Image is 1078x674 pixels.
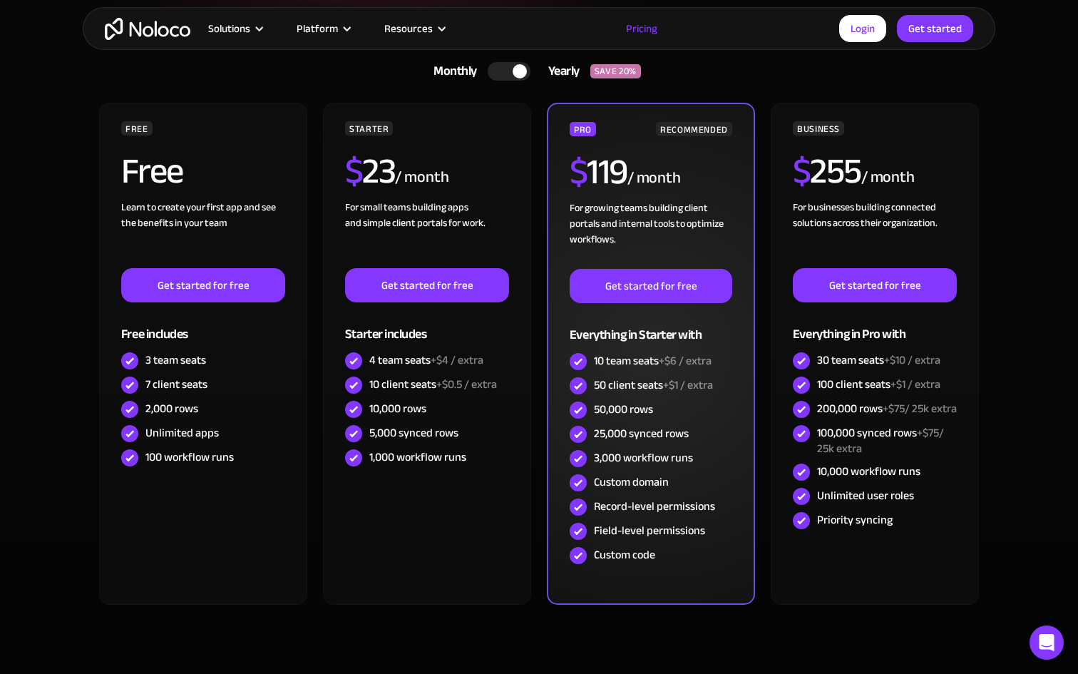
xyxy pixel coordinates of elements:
h2: 23 [345,153,396,189]
div: 200,000 rows [817,401,957,417]
span: +$4 / extra [431,349,483,371]
h2: Free [121,153,183,189]
div: 50,000 rows [594,402,653,417]
div: / month [395,166,448,189]
a: Get started [897,15,973,42]
span: $ [345,138,363,205]
div: 1,000 workflow runs [369,449,466,465]
div: Solutions [190,19,279,38]
div: PRO [570,122,596,136]
div: / month [627,167,681,190]
div: Free includes [121,302,285,349]
div: 4 team seats [369,352,483,368]
span: $ [570,138,587,205]
div: Resources [384,19,433,38]
div: BUSINESS [793,121,844,136]
span: $ [793,138,811,205]
div: 50 client seats [594,377,713,393]
span: +$0.5 / extra [436,374,497,395]
a: Get started for free [570,269,732,303]
span: +$75/ 25k extra [817,422,944,459]
div: 7 client seats [145,377,207,392]
div: Priority syncing [817,512,893,528]
div: Yearly [530,61,590,82]
a: Get started for free [345,268,509,302]
div: 10,000 rows [369,401,426,417]
div: For businesses building connected solutions across their organization. ‍ [793,200,957,268]
div: 2,000 rows [145,401,198,417]
div: SAVE 20% [590,64,641,78]
a: Get started for free [121,268,285,302]
div: Custom domain [594,474,669,490]
h2: 119 [570,154,627,190]
div: Record-level permissions [594,499,715,514]
a: Get started for free [793,268,957,302]
div: STARTER [345,121,393,136]
div: 100 client seats [817,377,940,392]
div: Learn to create your first app and see the benefits in your team ‍ [121,200,285,268]
span: +$1 / extra [890,374,940,395]
div: FREE [121,121,153,136]
div: Platform [279,19,366,38]
div: 100 workflow runs [145,449,234,465]
div: Solutions [208,19,250,38]
h2: 255 [793,153,861,189]
div: 100,000 synced rows [817,425,957,456]
div: Unlimited apps [145,425,219,441]
div: 30 team seats [817,352,940,368]
div: Monthly [416,61,488,82]
div: 10 client seats [369,377,497,392]
div: Resources [366,19,461,38]
div: Starter includes [345,302,509,349]
span: +$10 / extra [884,349,940,371]
a: Pricing [608,19,675,38]
a: Login [839,15,886,42]
div: Everything in Pro with [793,302,957,349]
div: Field-level permissions [594,523,705,538]
div: Unlimited user roles [817,488,914,504]
div: 3 team seats [145,352,206,368]
span: +$75/ 25k extra [883,398,957,419]
a: home [105,18,190,40]
div: For growing teams building client portals and internal tools to optimize workflows. [570,200,732,269]
span: +$6 / extra [659,350,712,372]
div: / month [861,166,915,189]
div: For small teams building apps and simple client portals for work. ‍ [345,200,509,268]
div: Platform [297,19,338,38]
div: Custom code [594,547,655,563]
div: 10 team seats [594,353,712,369]
span: +$1 / extra [663,374,713,396]
div: 10,000 workflow runs [817,464,920,479]
div: 3,000 workflow runs [594,450,693,466]
div: Everything in Starter with [570,303,732,349]
div: 5,000 synced rows [369,425,458,441]
div: 25,000 synced rows [594,426,689,441]
div: RECOMMENDED [656,122,732,136]
div: Open Intercom Messenger [1030,626,1064,660]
